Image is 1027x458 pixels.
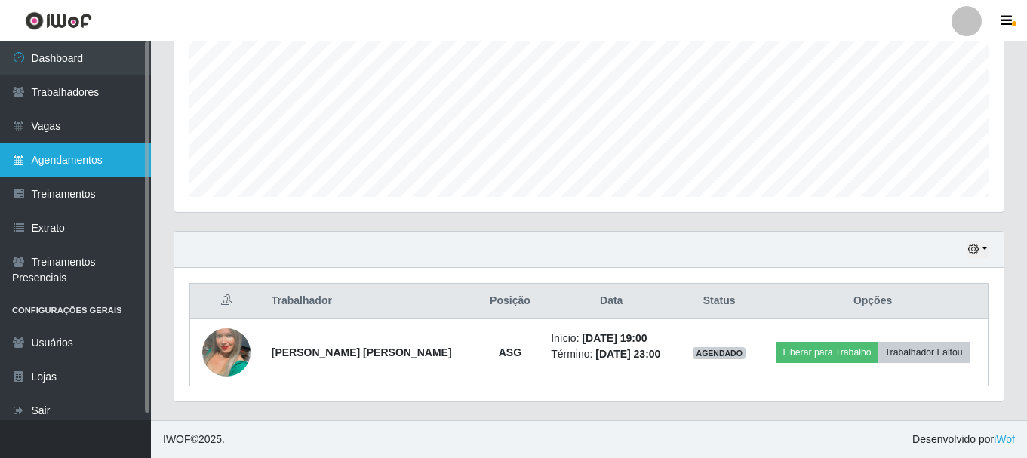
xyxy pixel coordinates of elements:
[163,433,191,445] span: IWOF
[681,284,758,319] th: Status
[263,284,478,319] th: Trabalhador
[994,433,1015,445] a: iWof
[202,309,251,395] img: 1684607735548.jpeg
[776,342,878,363] button: Liberar para Trabalho
[478,284,543,319] th: Posição
[25,11,92,30] img: CoreUI Logo
[163,432,225,447] span: © 2025 .
[272,346,452,358] strong: [PERSON_NAME] [PERSON_NAME]
[551,346,672,362] li: Término:
[595,348,660,360] time: [DATE] 23:00
[758,284,988,319] th: Opções
[551,330,672,346] li: Início:
[693,347,746,359] span: AGENDADO
[582,332,647,344] time: [DATE] 19:00
[878,342,970,363] button: Trabalhador Faltou
[499,346,521,358] strong: ASG
[912,432,1015,447] span: Desenvolvido por
[542,284,681,319] th: Data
